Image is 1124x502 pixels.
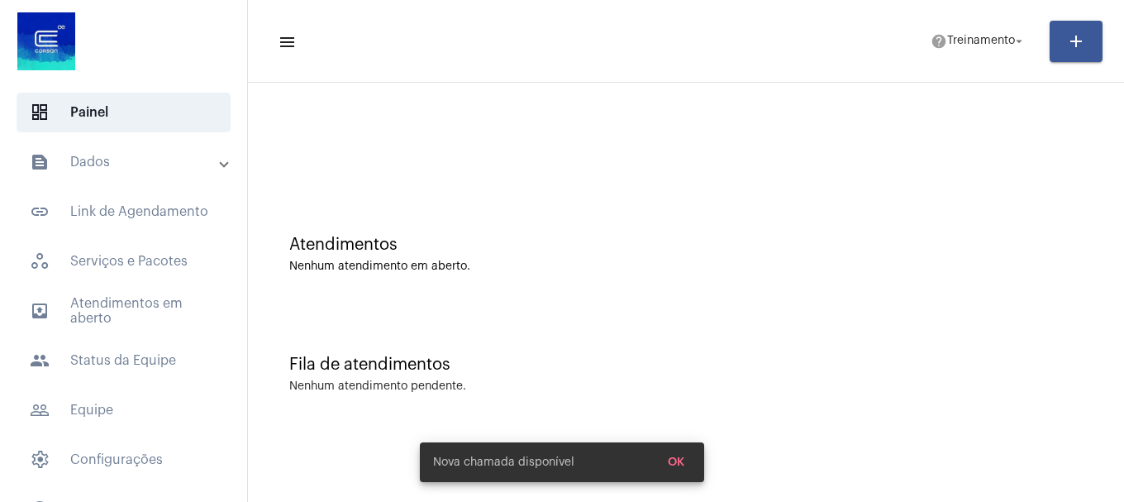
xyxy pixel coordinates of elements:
span: Configurações [17,440,231,480]
img: d4669ae0-8c07-2337-4f67-34b0df7f5ae4.jpeg [13,8,79,74]
span: OK [668,457,684,468]
span: Treinamento [947,36,1015,47]
span: Status da Equipe [17,341,231,380]
mat-panel-title: Dados [30,152,221,172]
span: sidenav icon [30,251,50,271]
mat-icon: arrow_drop_down [1012,34,1026,49]
button: OK [655,447,698,477]
mat-icon: sidenav icon [30,301,50,321]
mat-icon: help [931,33,947,50]
div: Nenhum atendimento pendente. [289,380,466,393]
mat-icon: sidenav icon [30,202,50,222]
span: sidenav icon [30,103,50,122]
span: Nova chamada disponível [433,454,574,471]
mat-icon: sidenav icon [30,152,50,172]
mat-icon: add [1066,31,1086,51]
div: Fila de atendimentos [289,356,1083,374]
span: Serviços e Pacotes [17,241,231,281]
span: Link de Agendamento [17,192,231,232]
button: Treinamento [921,25,1036,58]
mat-expansion-panel-header: sidenav iconDados [10,142,247,182]
div: Atendimentos [289,236,1083,254]
span: Atendimentos em aberto [17,291,231,331]
mat-icon: sidenav icon [30,400,50,420]
mat-icon: sidenav icon [278,32,294,52]
span: sidenav icon [30,450,50,470]
span: Painel [17,93,231,132]
mat-icon: sidenav icon [30,351,50,371]
div: Nenhum atendimento em aberto. [289,261,1083,273]
span: Equipe [17,390,231,430]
